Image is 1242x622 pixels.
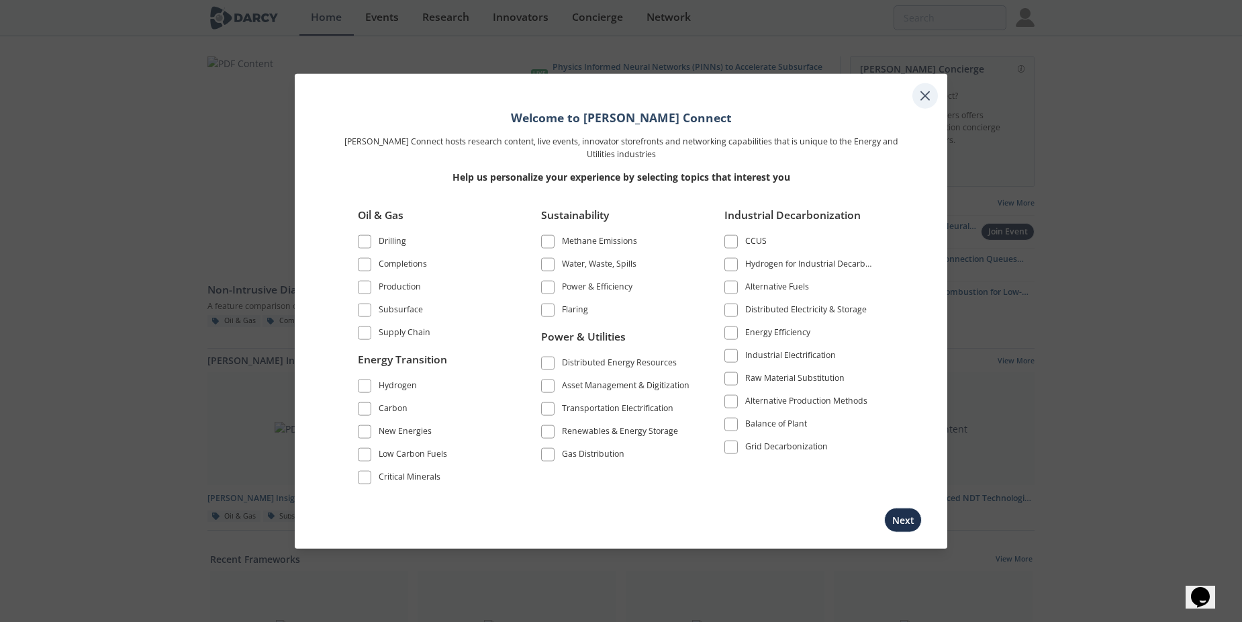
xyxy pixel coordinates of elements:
div: Power & Utilities [541,328,691,354]
div: Renewables & Energy Storage [562,425,678,441]
div: Energy Efficiency [745,326,810,343]
h1: Welcome to [PERSON_NAME] Connect [339,109,903,126]
div: Grid Decarbonization [745,441,828,457]
div: Industrial Electrification [745,349,836,365]
div: Distributed Electricity & Storage [745,304,867,320]
div: Sustainability [541,208,691,233]
div: Methane Emissions [562,235,637,251]
div: Supply Chain [379,326,430,343]
div: Hydrogen [379,379,417,395]
div: Alternative Production Methods [745,395,867,411]
div: CCUS [745,235,767,251]
div: Balance of Plant [745,418,807,434]
button: Next [884,507,922,532]
div: Raw Material Substitution [745,372,845,388]
div: Critical Minerals [379,470,440,486]
div: Completions [379,258,427,274]
div: Power & Efficiency [562,281,632,297]
div: Transportation Electrification [562,402,673,418]
div: Flaring [562,304,588,320]
div: Low Carbon Fuels [379,447,447,463]
div: New Energies [379,425,432,441]
p: Help us personalize your experience by selecting topics that interest you [339,170,903,184]
div: Subsurface [379,304,423,320]
div: Production [379,281,421,297]
p: [PERSON_NAME] Connect hosts research content, live events, innovator storefronts and networking c... [339,136,903,161]
div: Energy Transition [358,351,508,377]
div: Asset Management & Digitization [562,379,689,395]
div: Gas Distribution [562,447,624,463]
div: Distributed Energy Resources [562,356,677,372]
div: Industrial Decarbonization [724,208,875,233]
iframe: chat widget [1186,568,1229,609]
div: Drilling [379,235,406,251]
div: Oil & Gas [358,208,508,233]
div: Carbon [379,402,408,418]
div: Water, Waste, Spills [562,258,636,274]
div: Alternative Fuels [745,281,809,297]
div: Hydrogen for Industrial Decarbonization [745,258,875,274]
